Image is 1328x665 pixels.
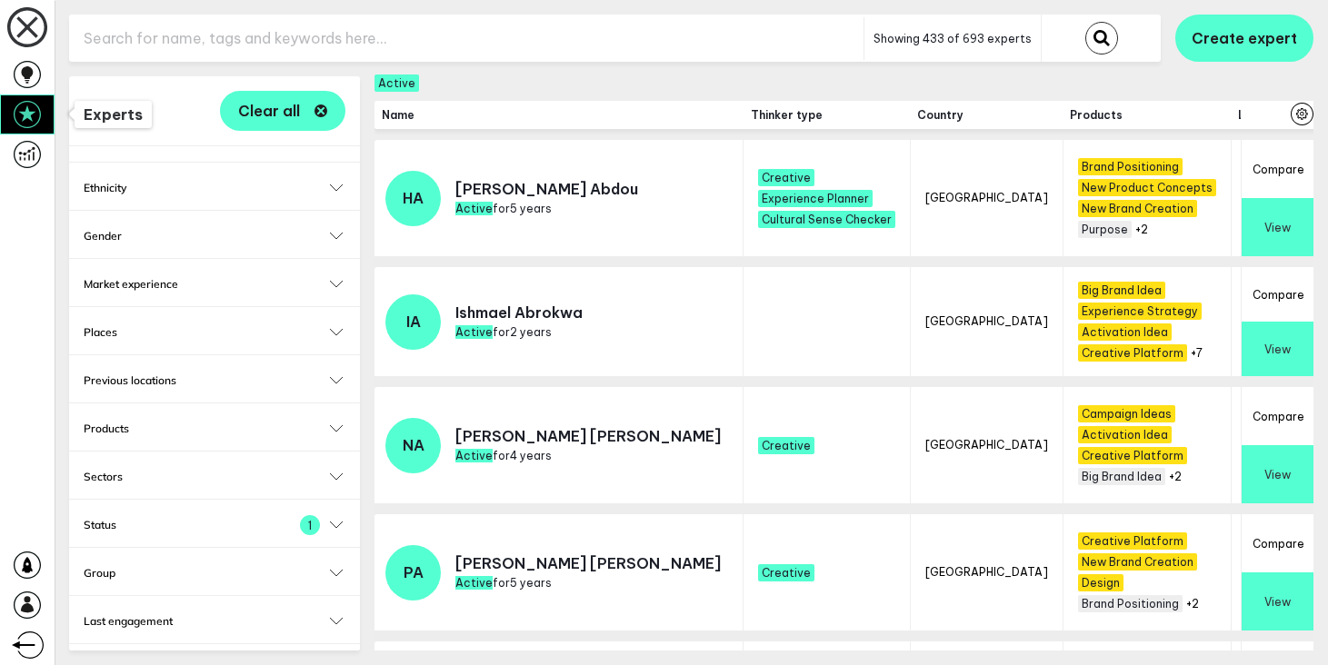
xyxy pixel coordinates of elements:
p: Ishmael Abrokwa [455,303,583,322]
span: Thinker type [751,108,903,122]
span: HA [403,189,424,207]
span: Active [455,576,493,590]
p: [PERSON_NAME] [PERSON_NAME] [455,554,721,572]
span: [GEOGRAPHIC_DATA] [925,438,1048,452]
button: +2 [1186,597,1199,610]
span: Purpose [1078,221,1132,238]
span: Big Brand Idea [1078,282,1165,299]
span: Creative Platform [1078,447,1187,464]
span: Creative [758,437,814,454]
button: Gender [84,229,345,243]
button: Ethnicity [84,181,345,194]
button: Compare [1242,140,1313,198]
span: IA [406,313,421,331]
span: [GEOGRAPHIC_DATA] [925,314,1048,328]
span: [GEOGRAPHIC_DATA] [925,565,1048,579]
span: Create expert [1192,29,1297,47]
button: Last engagement [84,614,345,628]
span: Creative [758,564,814,581]
span: Brand Positioning [1078,158,1183,175]
span: Name [382,108,736,122]
button: Places [84,325,345,339]
button: Clear all [220,91,345,131]
button: Compare [1242,514,1313,572]
button: Sectors [84,470,345,483]
button: Status1 [84,518,345,531]
button: Compare [1242,267,1313,322]
span: Campaign Ideas [1078,405,1175,422]
button: Create expert [1175,15,1313,62]
span: Active [374,74,419,92]
input: Search for name, tags and keywords here... [69,16,864,61]
span: Clear all [238,104,300,118]
span: PA [404,563,424,581]
span: for 5 years [455,576,552,590]
h2: Status [84,518,345,531]
span: Big Brand Idea [1078,468,1165,485]
span: Active [455,325,493,339]
span: Active [455,449,493,462]
span: Products [1070,108,1223,122]
span: [GEOGRAPHIC_DATA] [925,191,1048,204]
button: Compare [1242,387,1313,445]
button: View [1242,445,1313,503]
span: Experience Planner [758,190,873,207]
button: +2 [1169,470,1182,483]
button: Products [84,422,345,435]
span: Showing 433 of 693 experts [874,32,1032,45]
span: for 2 years [455,325,552,339]
span: Experience Strategy [1078,303,1202,320]
span: Design [1078,574,1123,591]
span: New Product Concepts [1078,179,1216,196]
button: +2 [1135,223,1148,236]
p: [PERSON_NAME] [PERSON_NAME] [455,427,721,445]
span: Creative Platform [1078,344,1187,362]
span: Active [455,202,493,215]
span: Creative [758,169,814,186]
p: [PERSON_NAME] Abdou [455,180,638,198]
span: Creative Platform [1078,532,1187,550]
span: Activation Idea [1078,323,1172,341]
button: Market experience [84,277,345,291]
button: Previous locations [84,373,345,387]
button: +7 [1191,346,1203,360]
span: for 4 years [455,449,552,462]
button: View [1242,322,1313,376]
span: Brand Positioning [1078,595,1183,612]
span: Activation Idea [1078,426,1172,443]
span: New Brand Creation [1078,200,1197,217]
span: NA [403,436,424,454]
button: View [1242,198,1313,256]
span: 1 [300,515,320,535]
span: Cultural Sense Checker [758,211,895,228]
button: Group [84,566,345,580]
span: New Brand Creation [1078,553,1197,571]
span: Experts [84,105,143,124]
span: for 5 years [455,202,552,215]
span: Country [917,108,1055,122]
button: View [1242,572,1313,630]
